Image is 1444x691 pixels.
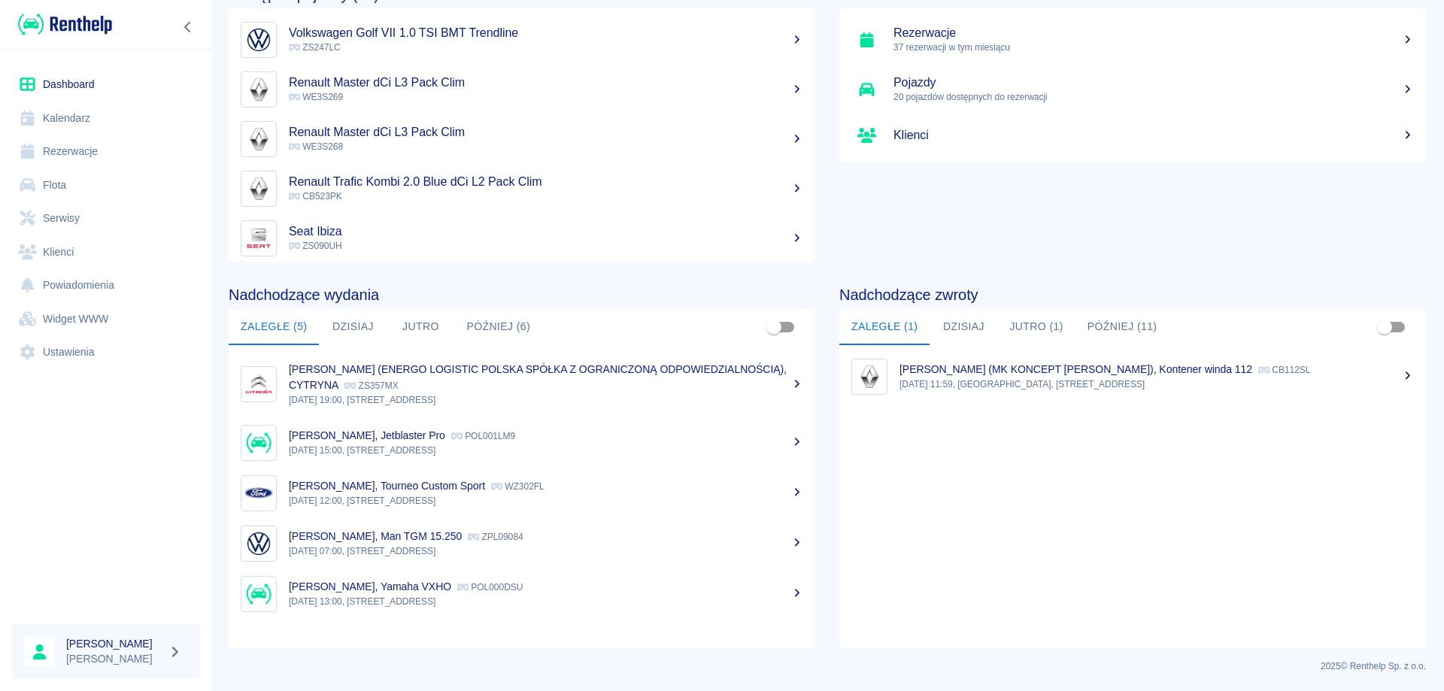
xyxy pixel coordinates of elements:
p: [PERSON_NAME], Man TGM 15.250 [289,530,462,542]
a: Rezerwacje [12,135,199,168]
p: [DATE] 15:00, [STREET_ADDRESS] [289,444,803,457]
h5: Klienci [893,128,1414,143]
a: Rezerwacje37 rezerwacji w tym miesiącu [839,15,1426,65]
a: Widget WWW [12,302,199,336]
h5: Rezerwacje [893,26,1414,41]
button: Dzisiaj [319,309,387,345]
h6: [PERSON_NAME] [66,636,162,651]
p: ZPL09084 [468,532,523,542]
h5: Pojazdy [893,75,1414,90]
p: [PERSON_NAME], Jetblaster Pro [289,429,445,441]
button: Zaległe (1) [839,309,930,345]
p: [DATE] 12:00, [STREET_ADDRESS] [289,494,803,508]
h5: Renault Master dCi L3 Pack Clim [289,75,803,90]
img: Image [244,75,273,104]
span: ZS247LC [289,42,341,53]
a: Image[PERSON_NAME], Yamaha VXHO POL000DSU[DATE] 13:00, [STREET_ADDRESS] [229,568,815,619]
span: CB523PK [289,191,342,202]
a: Image[PERSON_NAME], Tourneo Custom Sport WZ302FL[DATE] 12:00, [STREET_ADDRESS] [229,468,815,518]
span: ZS090UH [289,241,342,251]
p: WZ302FL [491,481,545,492]
button: Jutro [387,309,454,345]
img: Image [244,224,273,253]
span: Pokaż przypisane tylko do mnie [760,313,788,341]
h5: Renault Master dCi L3 Pack Clim [289,125,803,140]
a: Klienci [839,114,1426,156]
a: Powiadomienia [12,268,199,302]
p: POL001LM9 [451,431,515,441]
p: [DATE] 07:00, [STREET_ADDRESS] [289,544,803,558]
h5: Volkswagen Golf VII 1.0 TSI BMT Trendline [289,26,803,41]
a: Pojazdy20 pojazdów dostępnych do rezerwacji [839,65,1426,114]
p: [DATE] 13:00, [STREET_ADDRESS] [289,595,803,608]
button: Jutro (1) [997,309,1075,345]
span: Pokaż przypisane tylko do mnie [1370,313,1399,341]
p: [DATE] 11:59, [GEOGRAPHIC_DATA], [STREET_ADDRESS] [899,377,1414,391]
button: Później (11) [1075,309,1169,345]
img: Image [244,429,273,457]
img: Image [244,125,273,153]
p: [DATE] 19:00, [STREET_ADDRESS] [289,393,803,407]
span: WE3S268 [289,141,343,152]
img: Image [855,362,884,391]
img: Renthelp logo [18,12,112,37]
p: 2025 © Renthelp Sp. z o.o. [229,659,1426,673]
p: ZS357MX [344,380,398,391]
button: Zwiń nawigację [177,17,199,37]
a: Image[PERSON_NAME] (MK KONCEPT [PERSON_NAME]), Kontener winda 112 CB112SL[DATE] 11:59, [GEOGRAPHI... [839,351,1426,402]
button: Zaległe (5) [229,309,319,345]
a: Image[PERSON_NAME], Man TGM 15.250 ZPL09084[DATE] 07:00, [STREET_ADDRESS] [229,518,815,568]
button: Dzisiaj [930,309,997,345]
img: Image [244,479,273,508]
p: CB112SL [1258,365,1310,375]
p: POL000DSU [457,582,523,593]
span: WE3S269 [289,92,343,102]
a: Klienci [12,235,199,269]
img: Image [244,529,273,558]
a: ImageSeat Ibiza ZS090UH [229,214,815,263]
p: [PERSON_NAME] (ENERGO LOGISTIC POLSKA SPÓŁKA Z OGRANICZONĄ ODPOWIEDZIALNOŚCIĄ), CYTRYNA [289,363,787,391]
a: Flota [12,168,199,202]
h4: Nadchodzące wydania [229,286,815,304]
a: ImageRenault Master dCi L3 Pack Clim WE3S268 [229,114,815,164]
p: [PERSON_NAME] (MK KONCEPT [PERSON_NAME]), Kontener winda 112 [899,363,1252,375]
p: [PERSON_NAME], Yamaha VXHO [289,580,451,593]
h5: Seat Ibiza [289,224,803,239]
button: Później (6) [454,309,542,345]
a: Dashboard [12,68,199,102]
h4: Nadchodzące zwroty [839,286,1426,304]
p: [PERSON_NAME] [66,651,162,667]
img: Image [244,370,273,399]
a: Serwisy [12,202,199,235]
a: Ustawienia [12,335,199,369]
a: Image[PERSON_NAME] (ENERGO LOGISTIC POLSKA SPÓŁKA Z OGRANICZONĄ ODPOWIEDZIALNOŚCIĄ), CYTRYNA ZS35... [229,351,815,417]
p: 20 pojazdów dostępnych do rezerwacji [893,90,1414,104]
p: [PERSON_NAME], Tourneo Custom Sport [289,480,485,492]
a: ImageVolkswagen Golf VII 1.0 TSI BMT Trendline ZS247LC [229,15,815,65]
p: 37 rezerwacji w tym miesiącu [893,41,1414,54]
img: Image [244,580,273,608]
a: ImageRenault Master dCi L3 Pack Clim WE3S269 [229,65,815,114]
img: Image [244,26,273,54]
img: Image [244,174,273,203]
a: Image[PERSON_NAME], Jetblaster Pro POL001LM9[DATE] 15:00, [STREET_ADDRESS] [229,417,815,468]
h5: Renault Trafic Kombi 2.0 Blue dCi L2 Pack Clim [289,174,803,189]
a: ImageRenault Trafic Kombi 2.0 Blue dCi L2 Pack Clim CB523PK [229,164,815,214]
a: Renthelp logo [12,12,112,37]
a: Kalendarz [12,102,199,135]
